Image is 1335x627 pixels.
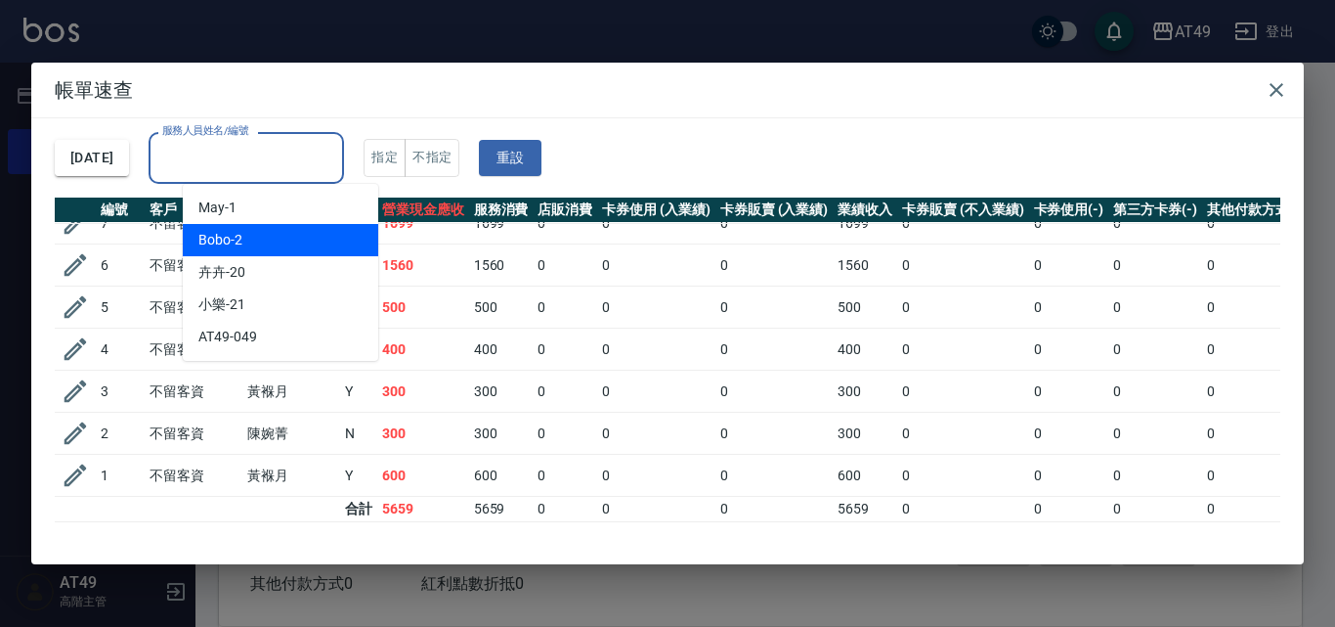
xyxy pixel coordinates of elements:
td: 0 [1029,245,1109,287]
td: 300 [469,371,534,413]
td: 0 [897,413,1028,455]
td: 0 [897,287,1028,329]
td: 0 [715,245,834,287]
td: 0 [533,245,597,287]
th: 服務消費 [469,198,534,223]
td: 0 [1029,413,1109,455]
td: 5659 [469,497,534,522]
td: 600 [377,455,469,497]
td: 0 [597,287,715,329]
td: 不留客資 [145,202,242,245]
td: 0 [1202,371,1310,413]
td: 0 [1029,329,1109,371]
td: 0 [897,497,1028,522]
td: 0 [897,455,1028,497]
td: 0 [533,202,597,245]
td: 1699 [469,202,534,245]
span: 卉卉 -20 [198,262,245,283]
td: 0 [597,329,715,371]
td: 0 [533,287,597,329]
th: 客戶 [145,198,242,223]
td: 3 [96,371,145,413]
td: 0 [1202,287,1310,329]
th: 編號 [96,198,145,223]
td: 1560 [377,245,469,287]
td: 0 [1108,245,1202,287]
th: 第三方卡券(-) [1108,198,1202,223]
button: 指定 [364,139,406,177]
td: 1560 [469,245,534,287]
td: 300 [469,413,534,455]
td: 600 [833,455,897,497]
td: 0 [1108,455,1202,497]
td: 0 [597,202,715,245]
td: 0 [715,287,834,329]
td: 0 [533,329,597,371]
td: 0 [897,329,1028,371]
td: 7 [96,202,145,245]
span: 小樂 -21 [198,294,245,315]
th: 卡券販賣 (不入業績) [897,198,1028,223]
td: 0 [897,371,1028,413]
td: 0 [1029,202,1109,245]
td: 6 [96,245,145,287]
td: 300 [833,413,897,455]
h2: 帳單速查 [31,63,1304,117]
td: 不留客資 [145,371,242,413]
td: 5659 [833,497,897,522]
td: N [340,413,377,455]
button: [DATE] [55,140,129,176]
td: 500 [469,287,534,329]
td: 400 [833,329,897,371]
td: 不留客資 [145,287,242,329]
td: 0 [1029,497,1109,522]
td: Y [340,371,377,413]
td: 300 [833,371,897,413]
td: 0 [715,413,834,455]
td: 1699 [377,202,469,245]
td: 黃褓月 [242,371,340,413]
button: 不指定 [405,139,459,177]
th: 業績收入 [833,198,897,223]
span: AT49 -049 [198,327,257,347]
td: 不留客資 [145,413,242,455]
td: 400 [469,329,534,371]
td: 0 [1108,497,1202,522]
td: 0 [1029,455,1109,497]
td: 0 [1108,371,1202,413]
td: 0 [1202,413,1310,455]
td: 0 [1202,245,1310,287]
td: 300 [377,413,469,455]
td: 0 [1029,371,1109,413]
td: 300 [377,371,469,413]
td: 0 [715,371,834,413]
td: 0 [1202,497,1310,522]
td: 0 [1108,413,1202,455]
th: 卡券販賣 (入業績) [715,198,834,223]
td: 0 [533,413,597,455]
td: 黃褓月 [242,455,340,497]
td: 陳婉菁 [242,413,340,455]
span: Bobo -2 [198,230,242,250]
td: 0 [597,413,715,455]
td: 400 [377,329,469,371]
td: 500 [833,287,897,329]
td: 0 [597,497,715,522]
td: 不留客資 [145,329,242,371]
td: 合計 [340,497,377,522]
td: 0 [715,455,834,497]
td: 0 [1202,455,1310,497]
td: 0 [1029,287,1109,329]
td: 0 [597,245,715,287]
td: 0 [533,371,597,413]
td: 0 [533,497,597,522]
td: 5 [96,287,145,329]
td: 0 [715,202,834,245]
td: 0 [897,202,1028,245]
td: 0 [1202,202,1310,245]
th: 其他付款方式(-) [1202,198,1310,223]
button: 重設 [479,140,541,176]
td: 0 [897,245,1028,287]
th: 卡券使用(-) [1029,198,1109,223]
td: 0 [597,371,715,413]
